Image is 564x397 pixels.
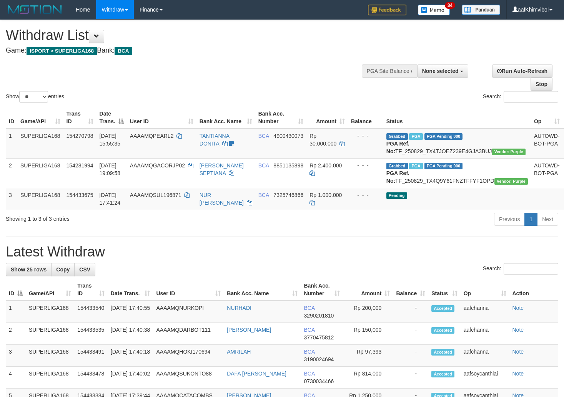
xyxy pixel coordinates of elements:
[531,129,563,159] td: AUTOWD-BOT-PGA
[343,301,393,323] td: Rp 200,000
[17,107,63,129] th: Game/API: activate to sort column ascending
[127,107,196,129] th: User ID: activate to sort column ascending
[418,5,450,15] img: Button%20Memo.svg
[386,163,408,169] span: Grabbed
[409,163,423,169] span: Marked by aafnonsreyleab
[428,279,460,301] th: Status: activate to sort column ascending
[67,192,93,198] span: 154433675
[461,301,509,323] td: aafchanna
[531,78,552,91] a: Stop
[301,279,343,301] th: Bank Acc. Number: activate to sort column ascending
[304,334,334,341] span: Copy 3770475812 to clipboard
[343,345,393,367] td: Rp 97,393
[6,323,26,345] td: 2
[108,279,153,301] th: Date Trans.: activate to sort column ascending
[6,107,17,129] th: ID
[6,158,17,188] td: 2
[6,91,64,103] label: Show entries
[108,367,153,389] td: [DATE] 17:40:02
[258,192,269,198] span: BCA
[6,345,26,367] td: 3
[512,371,524,377] a: Note
[386,133,408,140] span: Grabbed
[17,129,63,159] td: SUPERLIGA168
[409,133,423,140] span: Marked by aafmaleo
[504,263,558,275] input: Search:
[351,162,380,169] div: - - -
[512,305,524,311] a: Note
[108,323,153,345] td: [DATE] 17:40:38
[524,213,537,226] a: 1
[63,107,96,129] th: Trans ID: activate to sort column ascending
[96,107,127,129] th: Date Trans.: activate to sort column descending
[200,162,244,176] a: [PERSON_NAME] SEPTIANA
[348,107,383,129] th: Balance
[461,345,509,367] td: aafchanna
[258,162,269,169] span: BCA
[512,349,524,355] a: Note
[393,323,428,345] td: -
[6,212,229,223] div: Showing 1 to 3 of 3 entries
[424,133,463,140] span: PGA Pending
[56,266,70,273] span: Copy
[74,279,108,301] th: Trans ID: activate to sort column ascending
[393,367,428,389] td: -
[227,371,286,377] a: DAFA [PERSON_NAME]
[422,68,459,74] span: None selected
[362,65,417,78] div: PGA Site Balance /
[17,158,63,188] td: SUPERLIGA168
[153,301,224,323] td: AAAAMQNURKOPI
[462,5,500,15] img: panduan.png
[6,129,17,159] td: 1
[100,192,121,206] span: [DATE] 17:41:24
[386,192,407,199] span: Pending
[74,345,108,367] td: 154433491
[306,107,348,129] th: Amount: activate to sort column ascending
[273,162,303,169] span: Copy 8851135898 to clipboard
[100,162,121,176] span: [DATE] 19:09:58
[79,266,90,273] span: CSV
[26,323,74,345] td: SUPERLIGA168
[383,158,531,188] td: TF_250829_TX4Q9Y61FNZTFFYF1OPD
[6,301,26,323] td: 1
[393,301,428,323] td: -
[26,367,74,389] td: SUPERLIGA168
[304,356,334,362] span: Copy 3190024694 to clipboard
[74,301,108,323] td: 154433540
[258,133,269,139] span: BCA
[309,162,342,169] span: Rp 2.400.000
[74,323,108,345] td: 154433535
[224,279,301,301] th: Bank Acc. Name: activate to sort column ascending
[130,162,185,169] span: AAAAMQGACORJP02
[343,323,393,345] td: Rp 150,000
[200,192,244,206] a: NUR [PERSON_NAME]
[6,28,368,43] h1: Withdraw List
[461,367,509,389] td: aafsoycanthlai
[512,327,524,333] a: Note
[153,367,224,389] td: AAAAMQSUKONTO88
[130,192,181,198] span: AAAAMQSUL196871
[383,107,531,129] th: Status
[492,149,525,155] span: Vendor URL: https://trx4.1velocity.biz
[461,323,509,345] td: aafchanna
[304,313,334,319] span: Copy 3290201810 to clipboard
[445,2,455,9] span: 34
[130,133,174,139] span: AAAAMQPEARL2
[67,162,93,169] span: 154281994
[74,263,95,276] a: CSV
[255,107,307,129] th: Bank Acc. Number: activate to sort column ascending
[431,371,454,377] span: Accepted
[26,301,74,323] td: SUPERLIGA168
[51,263,75,276] a: Copy
[200,133,230,147] a: TANTIANNA DONITA
[6,188,17,210] td: 3
[304,371,314,377] span: BCA
[153,279,224,301] th: User ID: activate to sort column ascending
[383,129,531,159] td: TF_250829_TX4TJOEZ239E4GJA3BUJ
[304,378,334,384] span: Copy 0730034466 to clipboard
[351,132,380,140] div: - - -
[67,133,93,139] span: 154270798
[494,213,525,226] a: Previous
[531,107,563,129] th: Op: activate to sort column ascending
[6,4,64,15] img: MOTION_logo.png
